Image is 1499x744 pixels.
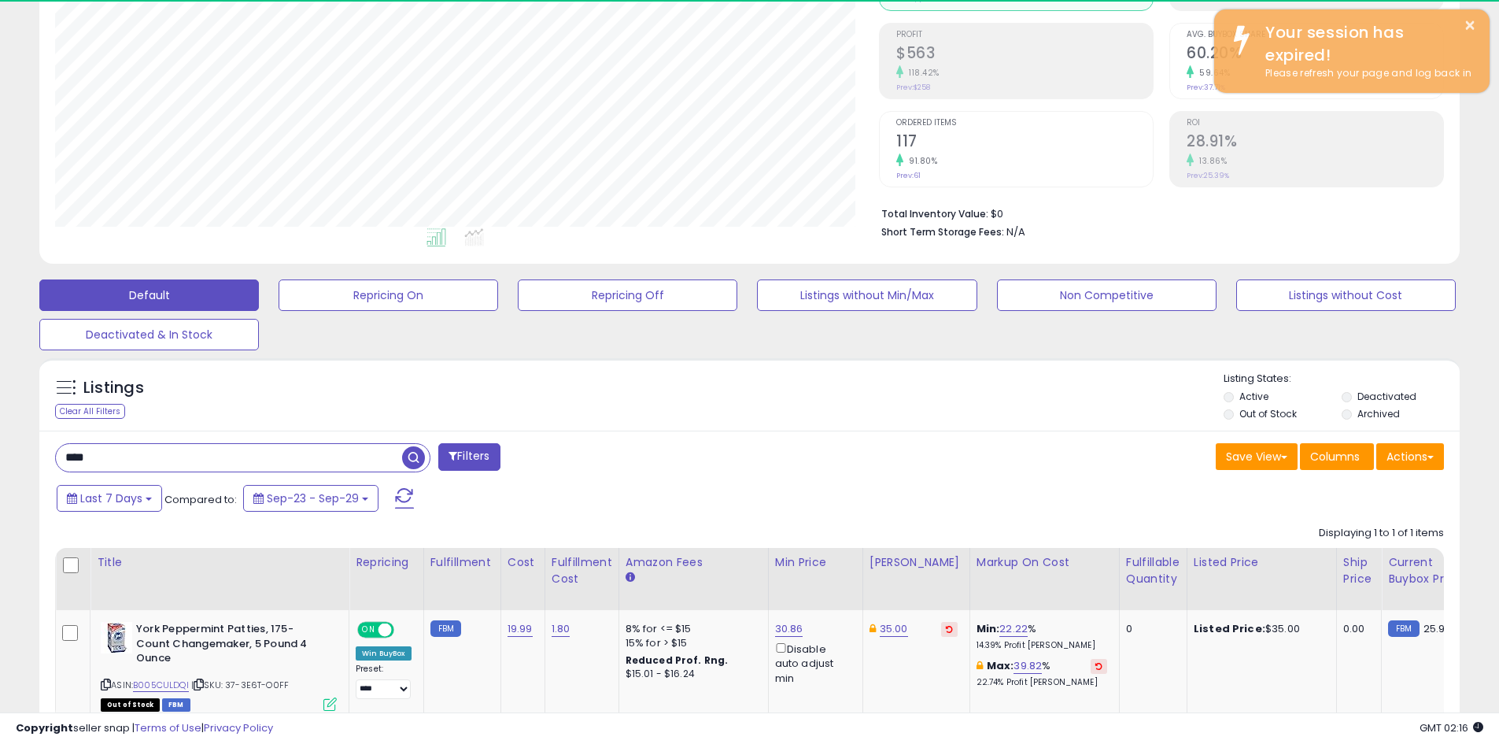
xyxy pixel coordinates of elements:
[1239,407,1297,420] label: Out of Stock
[243,485,378,512] button: Sep-23 - Sep-29
[977,659,1107,688] div: %
[508,554,538,571] div: Cost
[162,698,190,712] span: FBM
[1187,44,1443,65] h2: 60.20%
[881,203,1432,222] li: $0
[757,279,977,311] button: Listings without Min/Max
[430,554,494,571] div: Fulfillment
[977,661,983,671] i: This overrides the store level max markup for this listing
[1310,449,1360,465] span: Columns
[626,636,756,650] div: 15% for > $15
[1253,66,1478,81] div: Please refresh your page and log back in
[1253,21,1478,66] div: Your session has expired!
[136,622,327,670] b: York Peppermint Patties, 175-Count Changemaker, 5 Pound 4 Ounce
[55,404,125,419] div: Clear All Filters
[1187,83,1225,92] small: Prev: 37.71%
[626,622,756,636] div: 8% for <= $15
[191,679,289,691] span: | SKU: 37-3E6T-O0FF
[626,653,729,667] b: Reduced Prof. Rng.
[1300,443,1374,470] button: Columns
[1423,621,1452,636] span: 25.99
[267,490,359,506] span: Sep-23 - Sep-29
[1194,622,1324,636] div: $35.00
[1420,720,1483,735] span: 2025-10-9 02:16 GMT
[83,377,144,399] h5: Listings
[1343,554,1375,587] div: Ship Price
[1388,620,1419,637] small: FBM
[80,490,142,506] span: Last 7 Days
[16,720,73,735] strong: Copyright
[1187,119,1443,128] span: ROI
[57,485,162,512] button: Last 7 Days
[438,443,500,471] button: Filters
[977,622,1107,651] div: %
[987,658,1014,673] b: Max:
[881,225,1004,239] b: Short Term Storage Fees:
[359,624,378,637] span: ON
[1236,279,1456,311] button: Listings without Cost
[279,279,498,311] button: Repricing On
[164,492,237,507] span: Compared to:
[775,621,803,637] a: 30.86
[903,67,940,79] small: 118.42%
[869,624,876,634] i: This overrides the store level Dynamic Max Price for this listing
[1343,622,1369,636] div: 0.00
[101,622,132,653] img: 51FdMhZDxbL._SL40_.jpg
[896,171,921,180] small: Prev: 61
[997,279,1217,311] button: Non Competitive
[896,31,1153,39] span: Profit
[1376,443,1444,470] button: Actions
[903,155,937,167] small: 91.80%
[1216,443,1298,470] button: Save View
[133,679,189,692] a: B005CULDQI
[896,132,1153,154] h2: 117
[1224,372,1460,387] p: Listing States:
[1194,554,1330,571] div: Listed Price
[552,554,612,587] div: Fulfillment Cost
[392,624,417,637] span: OFF
[626,668,756,681] div: $15.01 - $16.24
[896,44,1153,65] h2: $563
[39,279,259,311] button: Default
[1013,658,1042,674] a: 39.82
[39,319,259,350] button: Deactivated & In Stock
[1239,390,1268,403] label: Active
[626,571,635,585] small: Amazon Fees.
[430,620,461,637] small: FBM
[101,698,160,712] span: All listings that are currently out of stock and unavailable for purchase on Amazon
[999,621,1028,637] a: 22.22
[880,621,908,637] a: 35.00
[1126,622,1175,636] div: 0
[356,664,412,699] div: Preset:
[977,554,1113,571] div: Markup on Cost
[1357,390,1416,403] label: Deactivated
[16,721,273,736] div: seller snap | |
[881,207,988,220] b: Total Inventory Value:
[775,640,851,686] div: Disable auto adjust min
[1319,526,1444,541] div: Displaying 1 to 1 of 1 items
[1095,662,1102,670] i: Revert to store-level Max Markup
[356,646,412,661] div: Win BuyBox
[1187,31,1443,39] span: Avg. Buybox Share
[977,677,1107,688] p: 22.74% Profit [PERSON_NAME]
[101,622,337,709] div: ASIN:
[1187,132,1443,154] h2: 28.91%
[896,119,1153,128] span: Ordered Items
[969,548,1119,610] th: The percentage added to the cost of goods (COGS) that forms the calculator for Min & Max prices.
[356,554,417,571] div: Repricing
[135,720,201,735] a: Terms of Use
[869,554,963,571] div: [PERSON_NAME]
[946,625,953,633] i: Revert to store-level Dynamic Max Price
[626,554,762,571] div: Amazon Fees
[896,83,930,92] small: Prev: $258
[977,640,1107,651] p: 14.39% Profit [PERSON_NAME]
[1006,224,1025,239] span: N/A
[1187,171,1229,180] small: Prev: 25.39%
[204,720,273,735] a: Privacy Policy
[977,621,1000,636] b: Min:
[1357,407,1400,420] label: Archived
[1194,155,1227,167] small: 13.86%
[1194,67,1230,79] small: 59.64%
[775,554,856,571] div: Min Price
[1464,16,1476,35] button: ×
